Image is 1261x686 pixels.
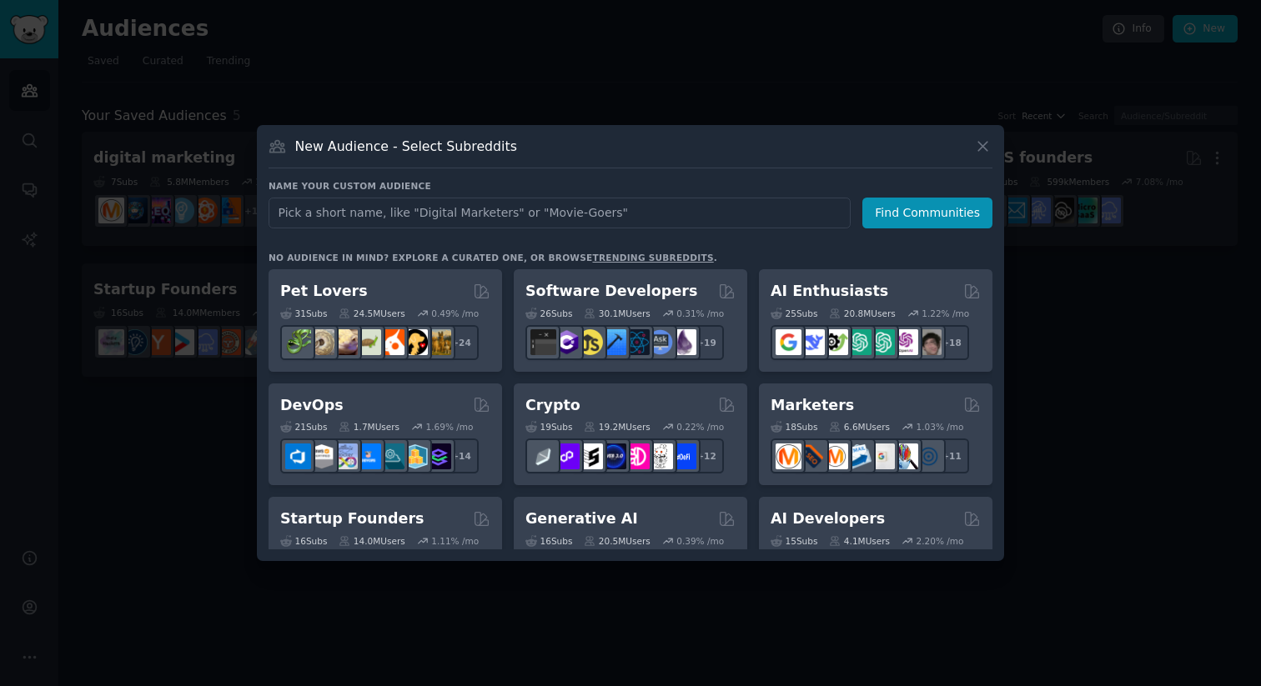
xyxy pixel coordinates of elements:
[829,308,895,319] div: 20.8M Users
[584,308,650,319] div: 30.1M Users
[525,308,572,319] div: 26 Sub s
[379,329,404,355] img: cockatiel
[771,508,885,529] h2: AI Developers
[776,329,801,355] img: GoogleGeminiAI
[269,252,717,263] div: No audience in mind? Explore a curated one, or browse .
[624,329,650,355] img: reactnative
[829,421,890,433] div: 6.6M Users
[647,329,673,355] img: AskComputerScience
[771,395,854,416] h2: Marketers
[269,198,851,228] input: Pick a short name, like "Digital Marketers" or "Movie-Goers"
[339,421,399,433] div: 1.7M Users
[525,508,638,529] h2: Generative AI
[577,443,603,469] img: ethstaker
[355,443,381,469] img: DevOpsLinks
[592,253,713,263] a: trending subreddits
[647,443,673,469] img: CryptoNews
[431,308,479,319] div: 0.49 % /mo
[892,443,918,469] img: MarketingResearch
[332,443,358,469] img: Docker_DevOps
[309,443,334,469] img: AWS_Certified_Experts
[309,329,334,355] img: ballpython
[525,395,580,416] h2: Crypto
[624,443,650,469] img: defiblockchain
[671,329,696,355] img: elixir
[554,329,580,355] img: csharp
[671,443,696,469] img: defi_
[771,421,817,433] div: 18 Sub s
[280,535,327,547] div: 16 Sub s
[355,329,381,355] img: turtle
[584,535,650,547] div: 20.5M Users
[269,180,992,192] h3: Name your custom audience
[525,421,572,433] div: 19 Sub s
[869,443,895,469] img: googleads
[676,421,724,433] div: 0.22 % /mo
[425,443,451,469] img: PlatformEngineers
[402,329,428,355] img: PetAdvice
[402,443,428,469] img: aws_cdk
[771,281,888,302] h2: AI Enthusiasts
[934,325,969,360] div: + 18
[600,443,626,469] img: web3
[530,329,556,355] img: software
[922,308,969,319] div: 1.22 % /mo
[822,329,848,355] img: AItoolsCatalog
[525,535,572,547] div: 16 Sub s
[280,421,327,433] div: 21 Sub s
[846,443,872,469] img: Emailmarketing
[771,308,817,319] div: 25 Sub s
[869,329,895,355] img: chatgpt_prompts_
[846,329,872,355] img: chatgpt_promptDesign
[771,535,817,547] div: 15 Sub s
[444,438,479,473] div: + 14
[600,329,626,355] img: iOSProgramming
[554,443,580,469] img: 0xPolygon
[339,308,404,319] div: 24.5M Users
[799,329,825,355] img: DeepSeek
[916,329,942,355] img: ArtificalIntelligence
[917,421,964,433] div: 1.03 % /mo
[689,325,724,360] div: + 19
[584,421,650,433] div: 19.2M Users
[426,421,474,433] div: 1.69 % /mo
[676,308,724,319] div: 0.31 % /mo
[934,438,969,473] div: + 11
[280,395,344,416] h2: DevOps
[892,329,918,355] img: OpenAIDev
[822,443,848,469] img: AskMarketing
[799,443,825,469] img: bigseo
[676,535,724,547] div: 0.39 % /mo
[577,329,603,355] img: learnjavascript
[862,198,992,228] button: Find Communities
[525,281,697,302] h2: Software Developers
[285,329,311,355] img: herpetology
[295,138,517,155] h3: New Audience - Select Subreddits
[431,535,479,547] div: 1.11 % /mo
[280,308,327,319] div: 31 Sub s
[332,329,358,355] img: leopardgeckos
[444,325,479,360] div: + 24
[425,329,451,355] img: dogbreed
[689,438,724,473] div: + 12
[379,443,404,469] img: platformengineering
[916,443,942,469] img: OnlineMarketing
[280,508,424,529] h2: Startup Founders
[280,281,368,302] h2: Pet Lovers
[829,535,890,547] div: 4.1M Users
[917,535,964,547] div: 2.20 % /mo
[285,443,311,469] img: azuredevops
[339,535,404,547] div: 14.0M Users
[530,443,556,469] img: ethfinance
[776,443,801,469] img: content_marketing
